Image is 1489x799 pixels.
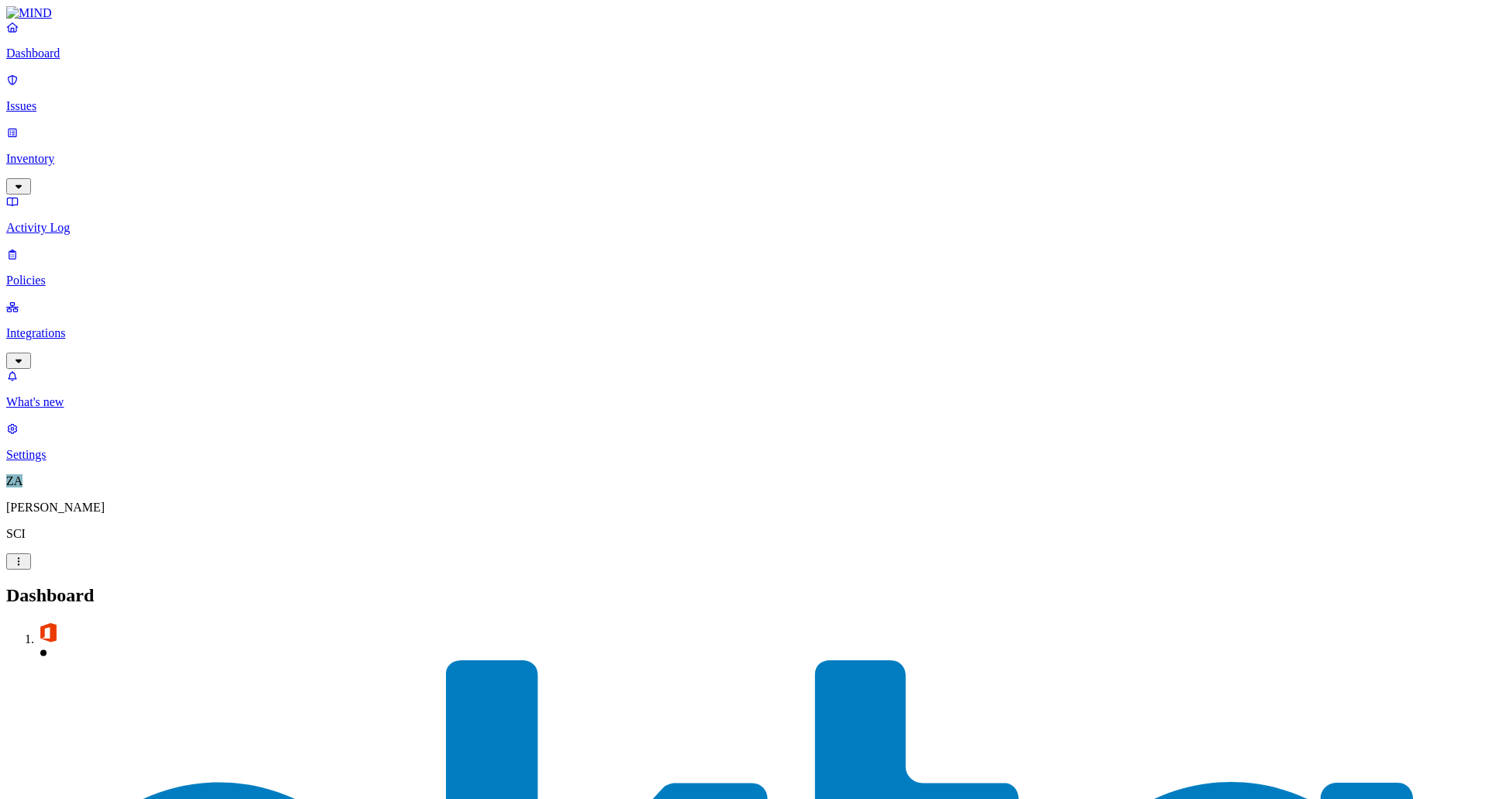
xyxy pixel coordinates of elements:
a: Issues [6,73,1483,113]
p: Integrations [6,326,1483,340]
h2: Dashboard [6,585,1483,606]
p: Policies [6,274,1483,288]
p: SCI [6,527,1483,541]
p: Issues [6,99,1483,113]
p: Settings [6,448,1483,462]
p: Dashboard [6,46,1483,60]
p: Activity Log [6,221,1483,235]
a: Activity Log [6,195,1483,235]
img: svg%3e [37,622,59,643]
a: MIND [6,6,1483,20]
img: MIND [6,6,52,20]
a: Integrations [6,300,1483,367]
span: ZA [6,474,22,487]
a: What's new [6,369,1483,409]
p: Inventory [6,152,1483,166]
a: Settings [6,422,1483,462]
a: Inventory [6,126,1483,192]
p: [PERSON_NAME] [6,501,1483,515]
p: What's new [6,395,1483,409]
a: Dashboard [6,20,1483,60]
a: Policies [6,247,1483,288]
